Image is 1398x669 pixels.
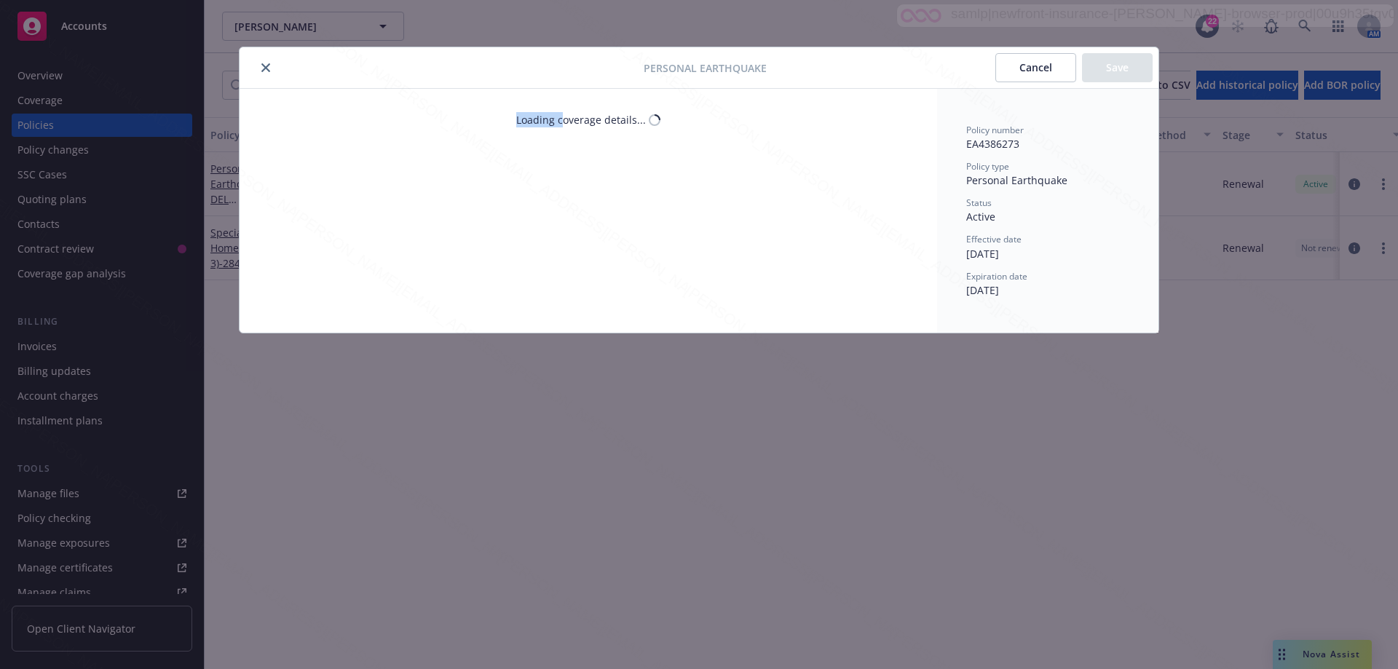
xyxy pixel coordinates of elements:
button: close [257,59,275,76]
span: [DATE] [966,283,999,297]
span: [DATE] [966,247,999,261]
span: Personal Earthquake [644,60,767,76]
span: Expiration date [966,270,1027,282]
span: Active [966,210,995,223]
button: Cancel [995,53,1076,82]
span: Personal Earthquake [966,173,1067,187]
span: Policy type [966,160,1009,173]
span: Effective date [966,233,1022,245]
span: Status [966,197,992,209]
span: EA4386273 [966,137,1019,151]
span: Policy number [966,124,1024,136]
div: Loading coverage details... [516,112,646,127]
